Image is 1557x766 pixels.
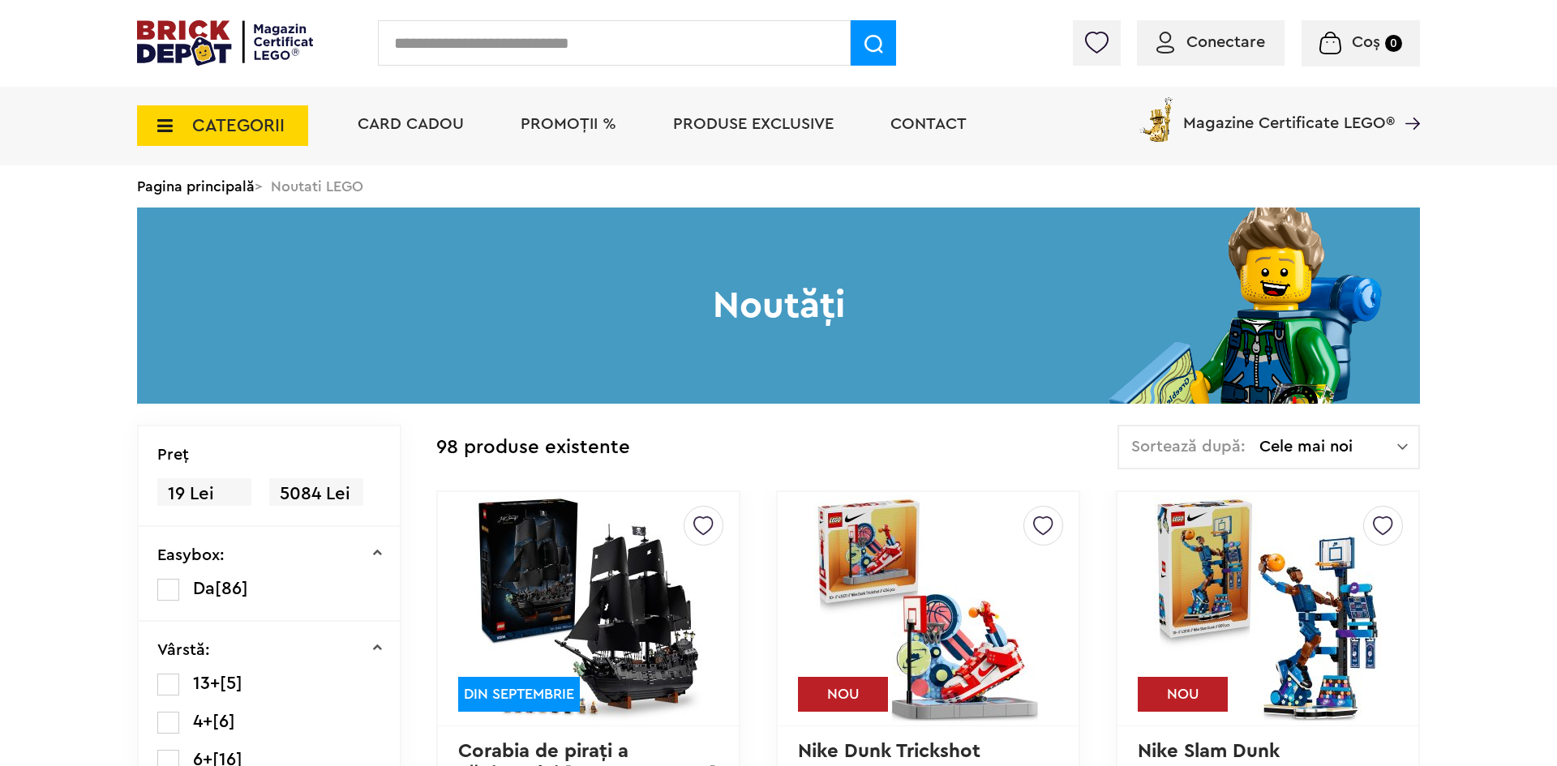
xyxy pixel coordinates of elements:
[157,547,225,563] p: Easybox:
[1156,34,1265,50] a: Conectare
[157,642,210,658] p: Vârstă:
[814,495,1041,722] img: Nike Dunk Trickshot
[212,713,235,730] span: [6]
[157,447,189,463] p: Preţ
[220,674,242,692] span: [5]
[673,116,834,132] a: Produse exclusive
[1154,495,1381,722] img: Nike Slam Dunk
[1131,439,1246,455] span: Sortează după:
[1138,677,1228,712] div: NOU
[436,425,630,471] div: 98 produse existente
[458,677,580,712] div: DIN SEPTEMBRIE
[798,742,980,761] a: Nike Dunk Trickshot
[193,580,215,597] span: Da
[1183,94,1395,131] span: Magazine Certificate LEGO®
[137,179,255,194] a: Pagina principală
[1385,35,1402,52] small: 0
[137,165,1420,208] div: > Noutati LEGO
[192,117,285,135] span: CATEGORII
[193,674,220,692] span: 13+
[475,495,702,722] img: Corabia de piraţi a căpitanului Jack Sparrow
[1259,439,1397,455] span: Cele mai noi
[890,116,967,132] a: Contact
[1352,34,1380,50] span: Coș
[521,116,616,132] a: PROMOȚII %
[137,208,1420,404] h1: Noutăți
[1186,34,1265,50] span: Conectare
[215,580,248,597] span: [86]
[193,713,212,730] span: 4+
[269,478,363,510] span: 5084 Lei
[157,478,251,510] span: 19 Lei
[358,116,464,132] a: Card Cadou
[1395,94,1420,110] a: Magazine Certificate LEGO®
[1138,742,1280,761] a: Nike Slam Dunk
[798,677,888,712] div: NOU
